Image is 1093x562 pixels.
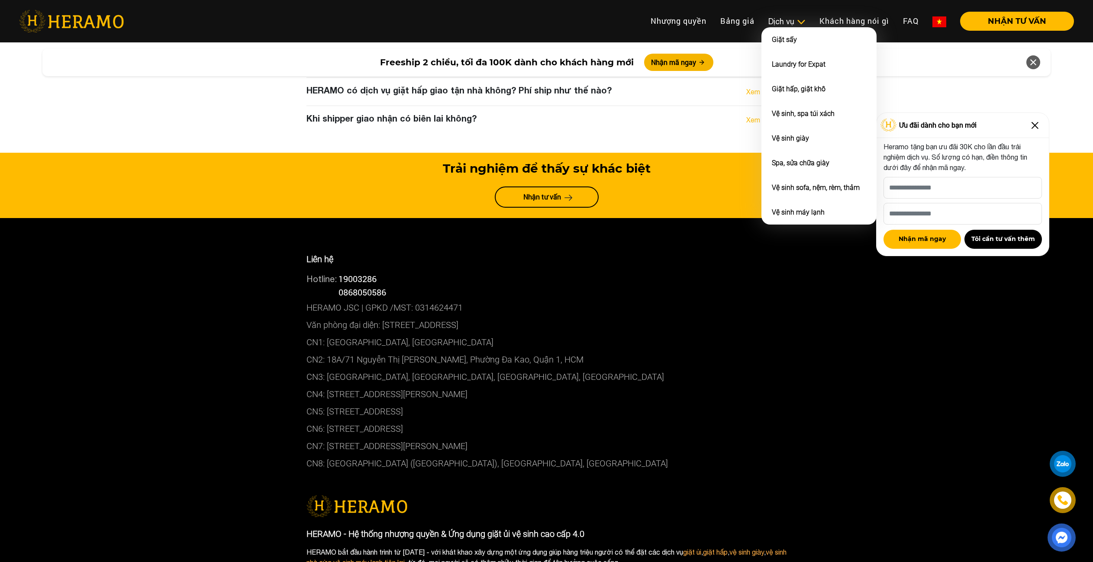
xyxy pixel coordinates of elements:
img: phone-icon [1056,494,1069,507]
p: CN3: [GEOGRAPHIC_DATA], [GEOGRAPHIC_DATA], [GEOGRAPHIC_DATA], [GEOGRAPHIC_DATA] [306,368,787,385]
span: Ưu đãi dành cho bạn mới [899,120,977,130]
p: CN8: [GEOGRAPHIC_DATA] ([GEOGRAPHIC_DATA]), [GEOGRAPHIC_DATA], [GEOGRAPHIC_DATA] [306,455,787,472]
a: Vệ sinh máy lạnh [772,208,825,216]
h3: Khi shipper giao nhận có biên lai không? [306,113,477,123]
p: Liên hệ [306,253,787,266]
span: Hotline: [306,274,337,284]
a: Vệ sinh sofa, nệm, rèm, thảm [772,183,860,192]
a: 19003286 [339,273,377,284]
button: Tôi cần tư vấn thêm [964,230,1042,249]
p: CN1: [GEOGRAPHIC_DATA], [GEOGRAPHIC_DATA] [306,334,787,351]
img: vn-flag.png [932,16,946,27]
a: Laundry for Expat [772,60,825,68]
img: Logo [880,119,897,132]
a: Khách hàng nói gì [812,12,896,30]
a: giặt hấp [703,548,728,556]
a: Vệ sinh, spa túi xách [772,109,835,118]
button: Nhận mã ngay [883,230,961,249]
a: Giặt hấp, giặt khô [772,85,825,93]
a: Spa, sửa chữa giày [772,159,829,167]
a: giặt ủi [683,548,701,556]
img: logo [306,495,407,517]
a: NHẬN TƯ VẤN [953,17,1074,25]
a: Nhượng quyền [644,12,713,30]
button: NHẬN TƯ VẤN [960,12,1074,31]
a: Bảng giá [713,12,761,30]
a: Giặt sấy [772,35,797,44]
p: Văn phòng đại diện: [STREET_ADDRESS] [306,316,787,334]
h3: Trải nghiệm để thấy sự khác biệt [306,161,787,176]
button: Nhận mã ngay [644,54,713,71]
a: Vệ sinh giày [772,134,809,142]
p: HERAMO JSC | GPKD /MST: 0314624471 [306,299,787,316]
p: HERAMO - Hệ thống nhượng quyền & Ứng dụng giặt ủi vệ sinh cao cấp 4.0 [306,527,787,540]
a: phone-icon [1051,488,1075,512]
p: CN5: [STREET_ADDRESS] [306,403,787,420]
p: CN7: [STREET_ADDRESS][PERSON_NAME] [306,437,787,455]
h3: HERAMO có dịch vụ giặt hấp giao tận nhà không? Phí ship như thế nào? [306,85,612,95]
span: Freeship 2 chiều, tối đa 100K dành cho khách hàng mới [380,56,634,69]
p: Heramo tặng bạn ưu đãi 30K cho lần đầu trải nghiệm dịch vụ. Số lượng có hạn, điền thông tin dưới ... [883,141,1042,173]
img: Close [1028,119,1042,132]
a: Nhận tư vấn [495,186,599,208]
p: CN6: [STREET_ADDRESS] [306,420,787,437]
a: vệ sinh giày [729,548,764,556]
p: CN4: [STREET_ADDRESS][PERSON_NAME] [306,385,787,403]
a: Xem thêm [746,115,777,125]
p: CN2: 18A/71 Nguyễn Thị [PERSON_NAME], Phường Đa Kao, Quận 1, HCM [306,351,787,368]
img: subToggleIcon [796,18,806,26]
a: Xem thêm [746,87,777,97]
div: Dịch vụ [768,16,806,27]
img: heramo-logo.png [19,10,124,32]
img: arrow-next [564,194,573,201]
a: FAQ [896,12,925,30]
span: 0868050586 [339,286,386,298]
